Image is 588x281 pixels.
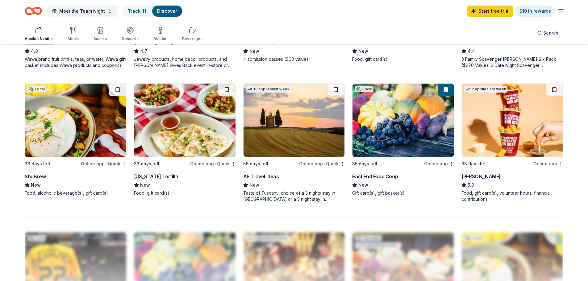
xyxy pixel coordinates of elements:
[358,48,368,55] span: New
[31,48,38,55] span: 4.8
[182,36,202,41] div: Beverages
[532,27,563,39] button: Search
[467,6,513,17] a: Start free trial
[182,24,202,44] button: Beverages
[352,83,454,196] a: Image for East End Food CoopLocal35 days leftOnline appEast End Food CoopNewGift card(s), gift ba...
[461,56,563,68] div: 3 Family Scavenger [PERSON_NAME] Six Pack ($270 Value), 2 Date Night Scavenger [PERSON_NAME] Two ...
[352,56,454,62] div: Food, gift card(s)
[140,48,147,55] span: 4.7
[352,173,398,180] div: East End Food Coop
[352,160,377,167] div: 35 days left
[464,86,507,93] div: 2 applies last week
[153,36,167,41] div: Alcohol
[25,84,126,157] img: Image for ShuBrew
[153,24,167,44] button: Alcohol
[157,8,177,14] a: Discover
[424,160,454,167] div: Online app
[243,56,345,62] div: 4 admission passes ($60 value)
[59,7,105,15] span: Meet the Team Night
[140,181,150,189] span: New
[134,173,178,180] div: [US_STATE] Tortilla
[134,190,236,196] div: Food, gift card(s)
[25,56,127,68] div: Wawa brand fruit drinks, teas, or water; Wawa gift basket (includes Wawa products and coupons)
[462,84,563,157] img: Image for Sheetz
[94,36,107,41] div: Snacks
[516,6,555,17] a: $10 in rewards
[299,160,345,167] div: Online app Quick
[47,5,117,17] button: Meet the Team Night
[31,181,41,189] span: New
[352,84,454,157] img: Image for East End Food Coop
[106,161,107,166] span: •
[25,173,46,180] div: ShuBrew
[249,181,259,189] span: New
[134,56,236,68] div: Jewelry products, home decor products, and [PERSON_NAME] Gives Back event in-store or online (or ...
[461,83,563,202] a: Image for Sheetz2 applieslast week33 days leftOnline app[PERSON_NAME]5.0Food, gift card(s), volun...
[128,8,146,14] a: Track· 11
[25,83,127,196] a: Image for ShuBrewLocal33 days leftOnline app•QuickShuBrewNewFood, alcoholic beverage(s), gift car...
[533,160,563,167] div: Online app
[25,36,53,41] div: Auction & raffle
[25,160,50,167] div: 33 days left
[468,48,475,55] span: 4.4
[122,5,183,17] button: Track· 11Discover
[94,24,107,44] button: Snacks
[25,4,42,18] a: Home
[25,190,127,196] div: Food, alcoholic beverage(s), gift card(s)
[249,48,259,55] span: New
[461,190,563,202] div: Food, gift card(s), volunteer hours, financial contributions
[122,36,139,41] div: Desserts
[243,190,345,202] div: Taste of Tuscany: choice of a 3 nights stay in [GEOGRAPHIC_DATA] or a 5 night stay in [GEOGRAPHIC...
[543,29,558,37] span: Search
[243,83,345,202] a: Image for AF Travel Ideas13 applieslast week56 days leftOnline app•QuickAF Travel IdeasNewTaste o...
[134,84,236,157] img: Image for California Tortilla
[122,24,139,44] button: Desserts
[355,86,373,92] div: Local
[68,36,79,41] div: Meals
[27,86,46,92] div: Local
[461,173,501,180] div: [PERSON_NAME]
[215,161,216,166] span: •
[352,190,454,196] div: Gift card(s), gift basket(s)
[358,181,368,189] span: New
[81,160,127,167] div: Online app Quick
[244,84,345,157] img: Image for AF Travel Ideas
[25,24,53,44] button: Auction & raffle
[134,160,160,167] div: 33 days left
[243,160,269,167] div: 56 days left
[190,160,236,167] div: Online app Quick
[468,181,474,189] span: 5.0
[68,24,79,44] button: Meals
[461,160,487,167] div: 33 days left
[243,173,279,180] div: AF Travel Ideas
[324,161,325,166] span: •
[134,83,236,196] a: Image for California Tortilla33 days leftOnline app•Quick[US_STATE] TortillaNewFood, gift card(s)
[246,86,291,93] div: 13 applies last week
